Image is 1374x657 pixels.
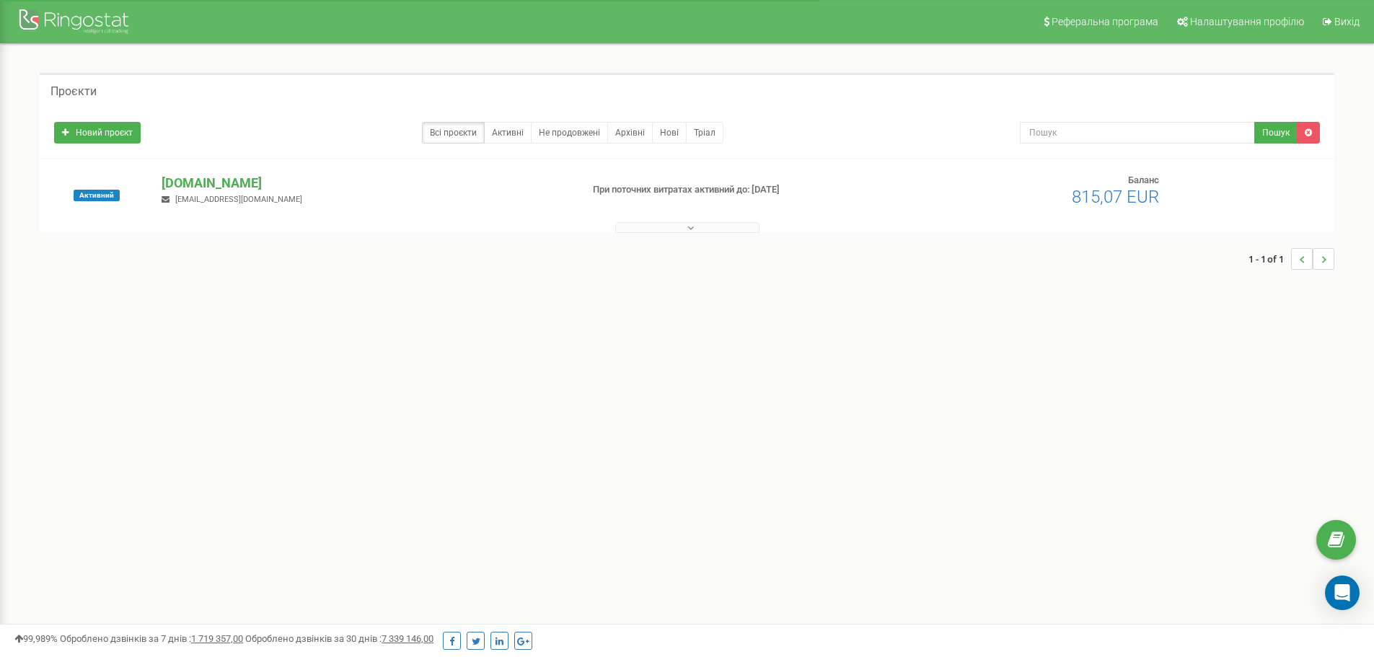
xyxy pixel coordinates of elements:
a: Нові [652,122,687,144]
span: Баланс [1128,175,1159,185]
h5: Проєкти [50,85,97,98]
a: Новий проєкт [54,122,141,144]
nav: ... [1249,234,1334,284]
a: Не продовжені [531,122,608,144]
p: [DOMAIN_NAME] [162,174,569,193]
button: Пошук [1254,122,1298,144]
a: Архівні [607,122,653,144]
span: 815,07 EUR [1072,187,1159,207]
u: 7 339 146,00 [382,633,433,644]
a: Тріал [686,122,723,144]
a: Активні [484,122,532,144]
span: Налаштування профілю [1190,16,1304,27]
span: Оброблено дзвінків за 7 днів : [60,633,243,644]
span: [EMAIL_ADDRESS][DOMAIN_NAME] [175,195,302,204]
span: Активний [74,190,120,201]
u: 1 719 357,00 [191,633,243,644]
p: При поточних витратах активний до: [DATE] [593,183,893,197]
input: Пошук [1020,122,1255,144]
span: Оброблено дзвінків за 30 днів : [245,633,433,644]
span: Реферальна програма [1052,16,1158,27]
a: Всі проєкти [422,122,485,144]
span: Вихід [1334,16,1360,27]
span: 1 - 1 of 1 [1249,248,1291,270]
span: 99,989% [14,633,58,644]
div: Open Intercom Messenger [1325,576,1360,610]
